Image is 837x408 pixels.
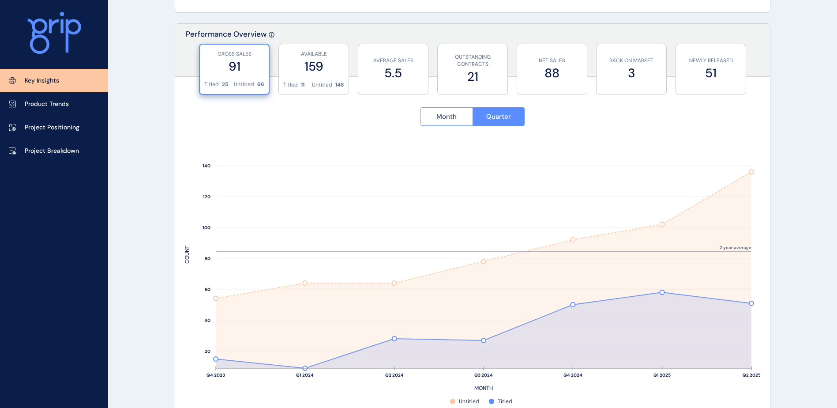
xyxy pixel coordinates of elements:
p: 148 [335,81,344,89]
text: COUNT [184,246,191,264]
p: 66 [257,81,264,88]
p: Key Insights [25,76,59,85]
label: 5.5 [363,64,424,82]
text: Q3 2024 [474,372,493,378]
text: 100 [203,225,210,230]
p: BACK ON MARKET [601,57,662,64]
button: Quarter [473,107,525,126]
span: Month [436,112,457,121]
span: Quarter [486,112,511,121]
p: Performance Overview [186,29,266,76]
text: 60 [205,287,210,292]
label: 51 [680,64,741,82]
text: Q4 2023 [206,372,225,378]
text: Q4 2024 [563,372,582,378]
text: 2 year average [720,245,751,250]
p: AVAILABLE [283,50,344,58]
text: Q1 2024 [296,372,314,378]
p: Project Positioning [25,123,79,132]
p: NEWLY RELEASED [680,57,741,64]
text: 140 [203,163,210,169]
text: 120 [203,194,210,200]
label: 21 [442,68,503,85]
text: 80 [205,256,210,261]
p: Untitled [312,81,332,89]
text: Q1 2025 [653,372,671,378]
p: Untitled [234,81,254,88]
p: AVERAGE SALES [363,57,424,64]
p: 25 [222,81,228,88]
p: Project Breakdown [25,147,79,155]
text: 40 [204,317,210,323]
p: GROSS SALES [204,50,264,58]
label: 88 [522,64,582,82]
button: Month [420,107,473,126]
text: Q2 2025 [743,372,761,378]
text: MONTH [474,385,493,392]
p: OUTSTANDING CONTRACTS [442,53,503,68]
text: Q2 2024 [385,372,404,378]
label: 3 [601,64,662,82]
label: 91 [204,58,264,75]
text: 20 [205,348,210,354]
p: Titled [283,81,298,89]
p: Titled [204,81,219,88]
p: 11 [301,81,304,89]
p: NET SALES [522,57,582,64]
label: 159 [283,58,344,75]
p: Product Trends [25,100,69,109]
